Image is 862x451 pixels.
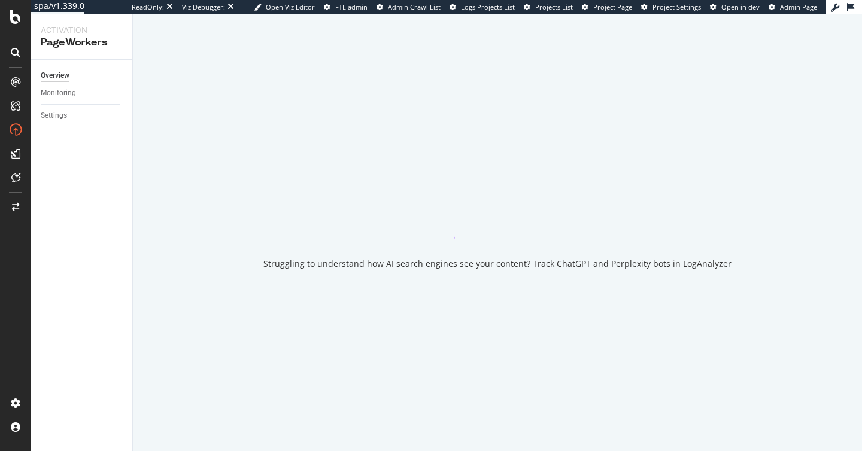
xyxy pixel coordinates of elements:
[593,2,632,11] span: Project Page
[41,109,67,122] div: Settings
[41,87,124,99] a: Monitoring
[324,2,368,12] a: FTL admin
[335,2,368,11] span: FTL admin
[780,2,817,11] span: Admin Page
[461,2,515,11] span: Logs Projects List
[652,2,701,11] span: Project Settings
[41,24,123,36] div: Activation
[524,2,573,12] a: Projects List
[710,2,760,12] a: Open in dev
[263,258,732,270] div: Struggling to understand how AI search engines see your content? Track ChatGPT and Perplexity bot...
[41,87,76,99] div: Monitoring
[41,36,123,50] div: PageWorkers
[132,2,164,12] div: ReadOnly:
[41,69,124,82] a: Overview
[769,2,817,12] a: Admin Page
[182,2,225,12] div: Viz Debugger:
[377,2,441,12] a: Admin Crawl List
[266,2,315,11] span: Open Viz Editor
[41,69,69,82] div: Overview
[41,109,124,122] a: Settings
[535,2,573,11] span: Projects List
[721,2,760,11] span: Open in dev
[582,2,632,12] a: Project Page
[454,196,541,239] div: animation
[450,2,515,12] a: Logs Projects List
[641,2,701,12] a: Project Settings
[388,2,441,11] span: Admin Crawl List
[254,2,315,12] a: Open Viz Editor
